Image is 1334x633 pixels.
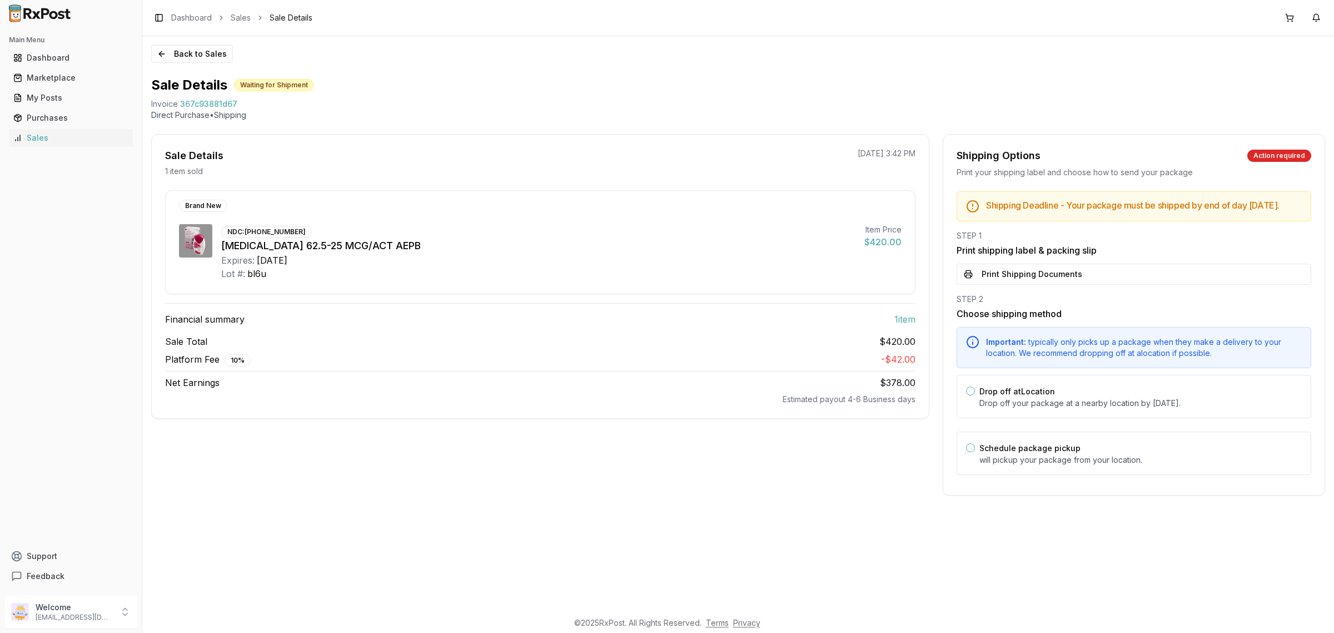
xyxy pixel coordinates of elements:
[221,226,312,238] div: NDC: [PHONE_NUMBER]
[257,254,287,267] div: [DATE]
[165,148,223,164] div: Sale Details
[151,98,178,110] div: Invoice
[957,244,1311,257] h3: Print shipping label & packing slip
[9,88,133,108] a: My Posts
[4,89,137,107] button: My Posts
[879,335,915,348] span: $420.00
[13,72,128,83] div: Marketplace
[880,377,915,388] span: $378.00
[36,613,113,622] p: [EMAIL_ADDRESS][DOMAIN_NAME]
[4,566,137,586] button: Feedback
[13,92,128,103] div: My Posts
[979,454,1302,466] p: will pickup your package from your location.
[221,238,855,254] div: [MEDICAL_DATA] 62.5-25 MCG/ACT AEPB
[957,294,1311,305] div: STEP 2
[171,12,312,23] nav: breadcrumb
[247,267,266,280] div: bl6u
[9,128,133,148] a: Sales
[13,112,128,123] div: Purchases
[979,443,1081,453] label: Schedule package pickup
[957,307,1311,320] h3: Choose shipping method
[957,148,1041,164] div: Shipping Options
[151,76,227,94] h1: Sale Details
[957,167,1311,178] div: Print your shipping label and choose how to send your package
[165,335,207,348] span: Sale Total
[4,69,137,87] button: Marketplace
[894,313,915,326] span: 1 item
[4,4,76,22] img: RxPost Logo
[221,254,255,267] div: Expires:
[234,79,314,91] div: Waiting for Shipment
[179,224,212,258] img: Anoro Ellipta 62.5-25 MCG/ACT AEPB
[986,201,1302,210] h5: Shipping Deadline - Your package must be shipped by end of day [DATE] .
[9,36,133,44] h2: Main Menu
[171,12,212,23] a: Dashboard
[957,230,1311,241] div: STEP 1
[151,45,233,63] button: Back to Sales
[165,353,251,367] span: Platform Fee
[1247,150,1311,162] div: Action required
[165,166,203,177] p: 1 item sold
[27,571,64,582] span: Feedback
[9,48,133,68] a: Dashboard
[13,52,128,63] div: Dashboard
[180,98,237,110] span: 367c93881d67
[4,109,137,127] button: Purchases
[225,354,251,367] div: 10 %
[165,394,915,405] div: Estimated payout 4-6 Business days
[165,376,220,389] span: Net Earnings
[270,12,312,23] span: Sale Details
[179,200,227,212] div: Brand New
[979,398,1302,409] p: Drop off your package at a nearby location by [DATE] .
[4,546,137,566] button: Support
[957,264,1311,285] button: Print Shipping Documents
[11,603,29,621] img: User avatar
[4,129,137,147] button: Sales
[221,267,245,280] div: Lot #:
[151,110,1325,121] p: Direct Purchase • Shipping
[979,387,1055,396] label: Drop off at Location
[864,224,902,235] div: Item Price
[36,602,113,613] p: Welcome
[858,148,915,159] p: [DATE] 3:42 PM
[13,132,128,144] div: Sales
[733,618,760,627] a: Privacy
[9,68,133,88] a: Marketplace
[986,337,1026,347] span: Important:
[881,354,915,365] span: - $42.00
[165,313,245,326] span: Financial summary
[706,618,729,627] a: Terms
[231,12,251,23] a: Sales
[986,337,1302,359] div: typically only picks up a package when they make a delivery to your location. We recommend droppi...
[4,49,137,67] button: Dashboard
[864,235,902,249] div: $420.00
[9,108,133,128] a: Purchases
